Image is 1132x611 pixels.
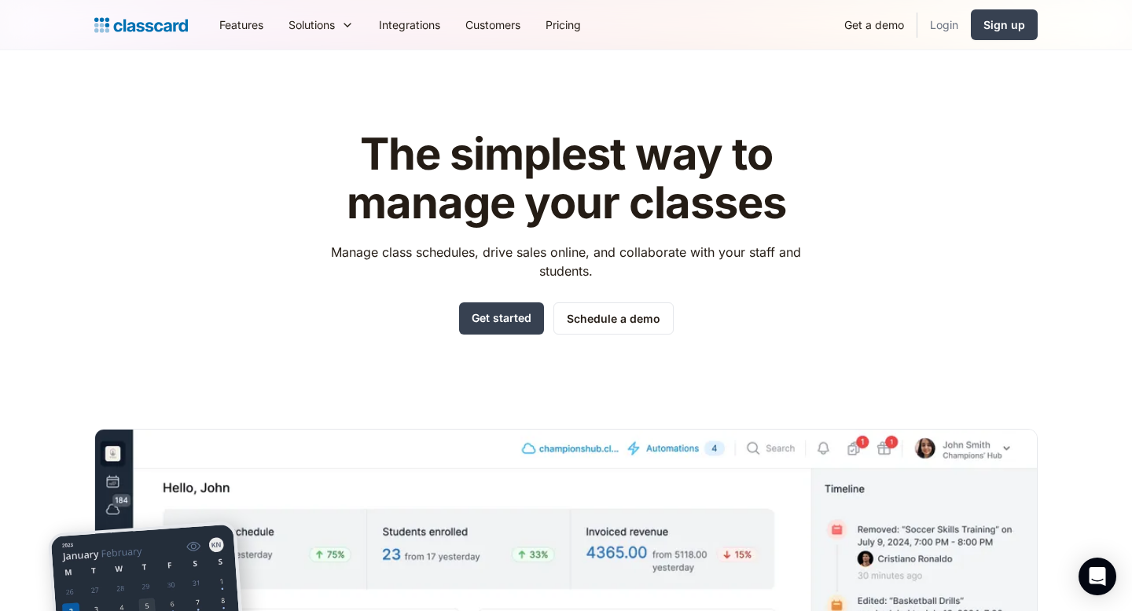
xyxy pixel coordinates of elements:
a: Get started [459,302,544,335]
p: Manage class schedules, drive sales online, and collaborate with your staff and students. [317,243,816,280]
a: Integrations [366,7,453,42]
h1: The simplest way to manage your classes [317,130,816,227]
a: Sign up [971,9,1038,40]
a: Customers [453,7,533,42]
a: Pricing [533,7,594,42]
div: Solutions [276,7,366,42]
a: Features [207,7,276,42]
div: Sign up [983,16,1025,33]
a: Get a demo [832,7,917,42]
div: Solutions [289,16,335,33]
div: Open Intercom Messenger [1079,558,1116,595]
a: Login [917,7,971,42]
a: Logo [94,14,188,36]
a: Schedule a demo [553,302,674,335]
